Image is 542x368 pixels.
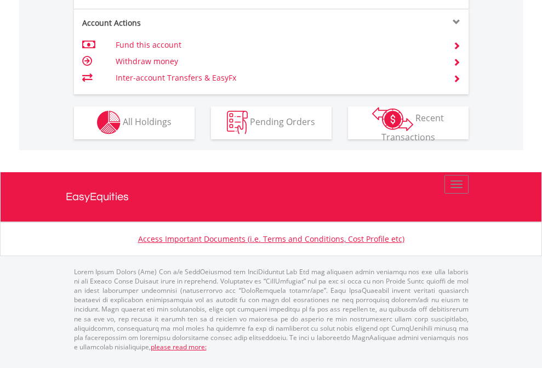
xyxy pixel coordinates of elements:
[123,116,172,128] span: All Holdings
[66,172,477,222] a: EasyEquities
[116,37,440,53] td: Fund this account
[151,342,207,352] a: please read more:
[372,107,413,131] img: transactions-zar-wht.png
[211,106,332,139] button: Pending Orders
[348,106,469,139] button: Recent Transactions
[116,70,440,86] td: Inter-account Transfers & EasyFx
[74,106,195,139] button: All Holdings
[97,111,121,134] img: holdings-wht.png
[116,53,440,70] td: Withdraw money
[74,267,469,352] p: Lorem Ipsum Dolors (Ame) Con a/e SeddOeiusmod tem InciDiduntut Lab Etd mag aliquaen admin veniamq...
[250,116,315,128] span: Pending Orders
[138,234,404,244] a: Access Important Documents (i.e. Terms and Conditions, Cost Profile etc)
[74,18,271,29] div: Account Actions
[227,111,248,134] img: pending_instructions-wht.png
[381,112,444,143] span: Recent Transactions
